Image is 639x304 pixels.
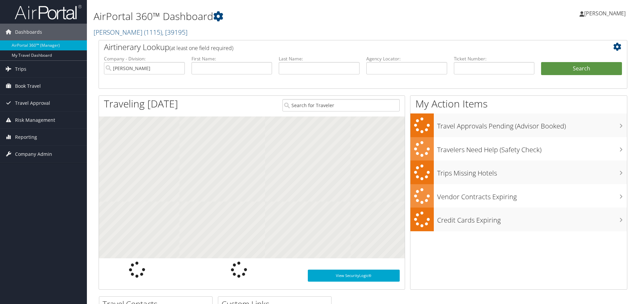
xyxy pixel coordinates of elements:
a: View SecurityLogic® [308,270,400,282]
label: Last Name: [279,55,360,62]
span: Reporting [15,129,37,145]
h1: My Action Items [410,97,627,111]
h1: AirPortal 360™ Dashboard [94,9,453,23]
a: Trips Missing Hotels [410,161,627,184]
a: Credit Cards Expiring [410,208,627,231]
h3: Trips Missing Hotels [437,165,627,178]
a: Vendor Contracts Expiring [410,184,627,208]
h3: Vendor Contracts Expiring [437,189,627,202]
span: Travel Approval [15,95,50,111]
a: Travelers Need Help (Safety Check) [410,137,627,161]
a: Travel Approvals Pending (Advisor Booked) [410,113,627,137]
label: Ticket Number: [454,55,535,62]
label: First Name: [191,55,272,62]
input: Search for Traveler [282,99,400,111]
h3: Credit Cards Expiring [437,212,627,225]
span: (at least one field required) [169,44,233,52]
span: Book Travel [15,78,41,94]
span: Company Admin [15,146,52,163]
span: , [ 39195 ] [162,28,187,37]
a: [PERSON_NAME] [94,28,187,37]
h3: Travel Approvals Pending (Advisor Booked) [437,118,627,131]
span: Risk Management [15,112,55,128]
a: [PERSON_NAME] [580,3,632,23]
h3: Travelers Need Help (Safety Check) [437,142,627,155]
h2: Airtinerary Lookup [104,41,578,53]
h1: Traveling [DATE] [104,97,178,111]
button: Search [541,62,622,75]
label: Agency Locator: [366,55,447,62]
span: Dashboards [15,24,42,40]
span: [PERSON_NAME] [584,10,626,17]
span: ( 1115 ) [144,28,162,37]
span: Trips [15,61,26,77]
label: Company - Division: [104,55,185,62]
img: airportal-logo.png [15,4,82,20]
